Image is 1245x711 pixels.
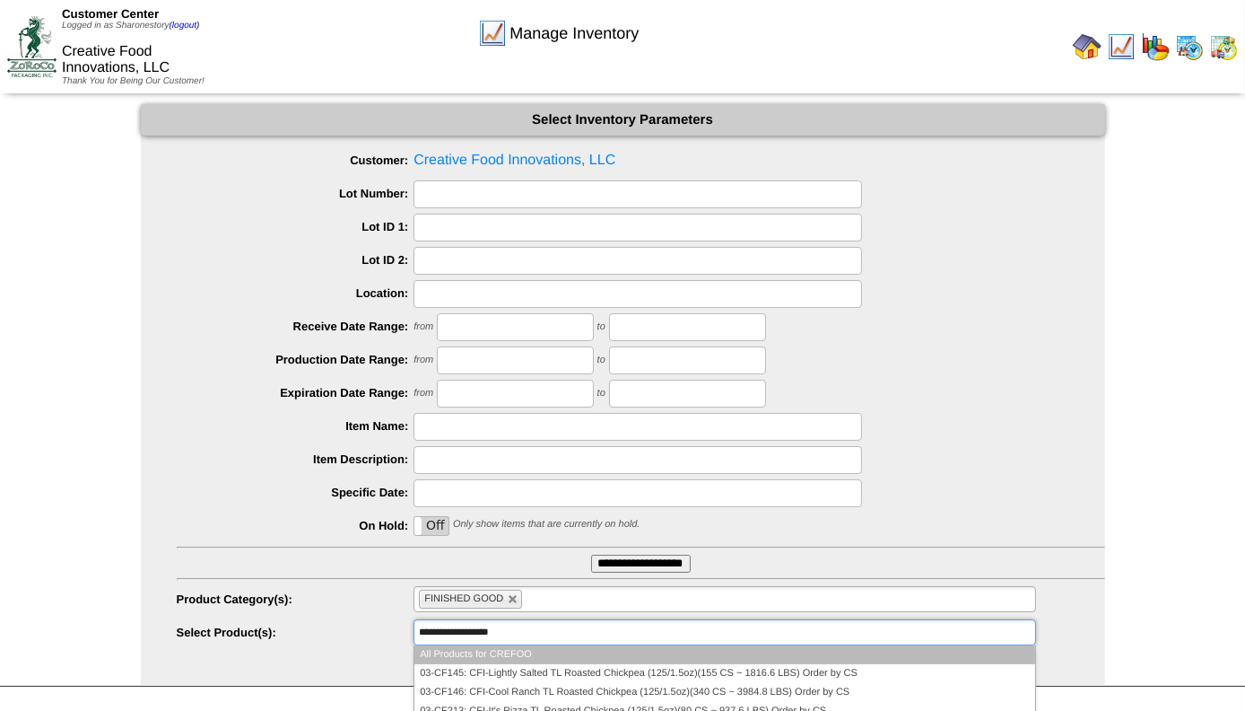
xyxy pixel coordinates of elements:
[62,44,170,75] span: Creative Food Innovations, LLC
[1107,32,1136,61] img: line_graph.gif
[1141,32,1170,61] img: graph.gif
[478,19,507,48] img: line_graph.gif
[177,419,414,433] label: Item Name:
[177,286,414,300] label: Location:
[1175,32,1204,61] img: calendarprod.gif
[177,220,414,233] label: Lot ID 1:
[414,683,1034,702] li: 03-CF146: CFI-Cool Ranch TL Roasted Chickpea (125/1.5oz)(340 CS ~ 3984.8 LBS) Order by CS
[414,355,433,366] span: from
[424,593,503,604] span: FINISHED GOOD
[414,645,1034,664] li: All Products for CREFOO
[177,452,414,466] label: Item Description:
[177,253,414,267] label: Lot ID 2:
[414,516,449,536] div: OnOff
[177,486,414,499] label: Specific Date:
[1073,32,1101,61] img: home.gif
[141,104,1105,136] div: Select Inventory Parameters
[597,355,605,366] span: to
[597,322,605,333] span: to
[177,187,414,200] label: Lot Number:
[62,7,159,21] span: Customer Center
[177,147,1105,174] span: Creative Food Innovations, LLC
[177,626,414,639] label: Select Product(s):
[62,76,205,86] span: Thank You for Being Our Customer!
[7,16,57,76] img: ZoRoCo_Logo(Green%26Foil)%20jpg.webp
[414,664,1034,683] li: 03-CF145: CFI-Lightly Salted TL Roasted Chickpea (125/1.5oz)(155 CS ~ 1816.6 LBS) Order by CS
[62,21,199,31] span: Logged in as Sharonestory
[177,353,414,366] label: Production Date Range:
[177,519,414,532] label: On Hold:
[414,322,433,333] span: from
[177,386,414,399] label: Expiration Date Range:
[177,320,414,333] label: Receive Date Range:
[177,154,414,167] label: Customer:
[597,389,605,399] span: to
[177,592,414,606] label: Product Category(s):
[170,21,200,31] a: (logout)
[414,389,433,399] span: from
[1209,32,1238,61] img: calendarinout.gif
[414,517,448,535] label: Off
[509,24,639,43] span: Manage Inventory
[453,520,640,531] span: Only show items that are currently on hold.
